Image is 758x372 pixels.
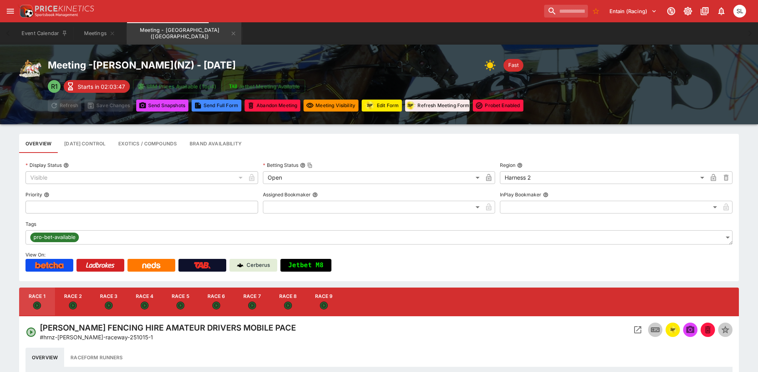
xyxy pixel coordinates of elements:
button: Race 8 [270,288,306,316]
button: Set all events in meeting to specified visibility [304,100,358,112]
img: racingform.png [364,100,375,110]
button: Event Calendar [17,22,72,45]
svg: Open [33,302,41,309]
div: racingform [364,100,375,111]
button: Base meeting details [19,134,58,153]
input: search [544,5,588,18]
button: Race 3 [91,288,127,316]
button: Betting StatusCopy To Clipboard [300,163,306,168]
button: Update RacingForm for all races in this meeting [362,100,402,112]
button: Toggle light/dark mode [681,4,695,18]
img: Sportsbook Management [35,13,78,17]
img: Ladbrokes [86,262,115,268]
button: Send Snapshots [136,100,188,112]
img: racingform.png [668,325,678,334]
button: Jetbet M8 [280,259,331,272]
svg: Open [105,302,113,309]
button: Race 4 [127,288,163,316]
span: Fast [503,61,523,69]
p: Region [500,162,515,168]
div: Singa Livett [733,5,746,18]
button: Open Event [631,323,645,337]
button: Race 6 [198,288,234,316]
p: Assigned Bookmaker [263,191,311,198]
button: Race 1 [19,288,55,316]
span: pro-bet-available [30,233,79,241]
p: Priority [25,191,42,198]
svg: Open [176,302,184,309]
button: Notifications [714,4,729,18]
button: open drawer [3,4,18,18]
svg: Open [212,302,220,309]
p: InPlay Bookmaker [500,191,541,198]
svg: Open [141,302,149,309]
button: racingform [666,323,680,337]
button: Connected to PK [664,4,678,18]
div: Visible [25,171,245,184]
button: Jetbet Meeting Available [225,80,305,93]
button: Race 9 [306,288,342,316]
button: Race 2 [55,288,91,316]
div: Track Condition: Fast [503,59,523,72]
svg: Open [69,302,77,309]
p: Starts in 02:03:47 [78,82,125,91]
button: Raceform Runners [64,348,129,367]
button: SRM Prices Available (Top4) [133,80,221,93]
img: PriceKinetics [35,6,94,12]
span: View On: [25,252,45,258]
button: Set Featured Event [718,323,733,337]
button: Race 5 [163,288,198,316]
svg: Open [25,327,37,338]
button: Meeting - Addington (NZ) [127,22,241,45]
button: Mark all events in meeting as closed and abandoned. [245,100,300,112]
button: Configure each race specific details at once [58,134,112,153]
div: racingform [668,325,678,335]
span: Mark an event as closed and abandoned. [701,325,715,333]
img: jetbet-logo.svg [229,82,237,90]
div: Harness 2 [500,171,707,184]
img: PriceKinetics Logo [18,3,33,19]
button: Documentation [697,4,712,18]
button: Toggle ProBet for every event in this meeting [473,100,523,112]
div: Weather: Fine [484,57,500,73]
p: Betting Status [263,162,298,168]
button: Overview [25,348,64,367]
span: Send Snapshot [683,323,697,337]
button: Meetings [74,22,125,45]
button: Select Tenant [605,5,662,18]
svg: Open [284,302,292,309]
button: Priority [44,192,49,198]
img: Neds [142,262,160,268]
h2: Meeting - [PERSON_NAME] ( NZ ) - [DATE] [48,59,236,71]
button: Display Status [63,163,69,168]
div: basic tabs example [25,348,733,367]
svg: Open [248,302,256,309]
button: InPlay Bookmaker [543,192,548,198]
img: harness_racing.png [19,57,41,80]
a: Cerberus [229,259,277,272]
p: Display Status [25,162,62,168]
button: Copy To Clipboard [307,163,313,168]
button: Race 7 [234,288,270,316]
p: Cerberus [247,261,270,269]
h4: [PERSON_NAME] FENCING HIRE AMATEUR DRIVERS MOBILE PACE [40,323,296,333]
img: racingform.png [405,100,416,110]
svg: Open [320,302,328,309]
img: TabNZ [194,262,211,268]
button: Region [517,163,523,168]
p: Copy To Clipboard [40,333,153,341]
div: Open [263,171,483,184]
img: Betcha [35,262,64,268]
button: Send Full Form [192,100,241,112]
p: Tags [25,221,36,227]
img: sun.png [484,57,500,73]
button: Singa Livett [731,2,748,20]
button: Inplay [648,323,662,337]
button: Configure brand availability for the meeting [183,134,248,153]
button: View and edit meeting dividends and compounds. [112,134,183,153]
div: racingform [405,100,416,111]
img: Cerberus [237,262,243,268]
button: Assigned Bookmaker [312,192,318,198]
button: Refresh Meeting Form [405,100,470,112]
button: No Bookmarks [590,5,602,18]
